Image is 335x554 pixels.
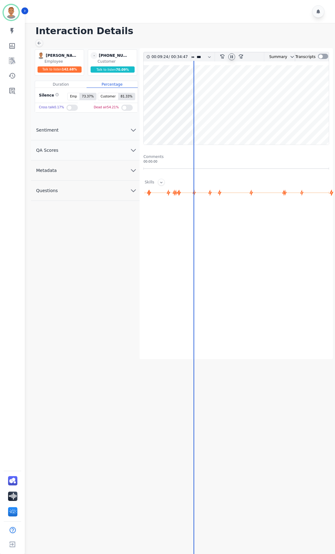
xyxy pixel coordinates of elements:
div: 00:09:24 [151,52,168,61]
svg: chevron down [290,54,295,59]
div: / [151,52,189,61]
div: Dead air 54.21 % [94,103,119,112]
svg: chevron down [130,146,137,154]
div: Summary [264,52,287,61]
div: Cross talk 0.17 % [39,103,64,112]
div: Talk to listen [38,66,82,73]
svg: chevron down [130,126,137,134]
div: Silence [38,93,59,100]
div: 00:00:00 [143,159,329,164]
button: Metadata chevron down [31,160,140,181]
div: Percentage [87,81,138,88]
div: Customer [97,59,136,64]
span: Sentiment [31,127,63,133]
svg: chevron down [130,187,137,194]
span: Customer [98,93,118,100]
span: QA Scores [31,147,63,153]
span: 142.68 % [62,68,77,71]
h1: Interaction Details [35,25,329,37]
div: 00:34:47 [170,52,187,61]
div: Talk to listen [91,66,135,73]
button: chevron down [287,54,295,59]
button: QA Scores chevron down [31,140,140,160]
div: [PHONE_NUMBER] [99,52,130,59]
svg: chevron down [130,167,137,174]
img: Bordered avatar [4,5,19,20]
span: Emp [68,93,79,100]
span: 81.33 % [118,93,135,100]
div: Employee [44,59,83,64]
button: Questions chevron down [31,181,140,201]
div: Transcripts [295,52,315,61]
div: Skills [145,180,154,186]
span: 73.37 % [79,93,96,100]
div: Duration [35,81,86,88]
span: Questions [31,187,63,194]
button: Sentiment chevron down [31,120,140,140]
span: 70.09 % [116,68,129,71]
span: Metadata [31,167,61,173]
div: Comments [143,154,329,159]
span: - [91,52,97,59]
div: [PERSON_NAME] [46,52,77,59]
